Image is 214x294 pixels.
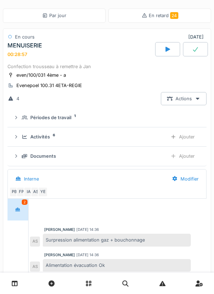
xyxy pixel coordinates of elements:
[10,130,204,143] summary: Activités6Ajouter
[42,12,66,19] div: Par jour
[15,34,35,40] div: En cours
[22,199,27,205] div: 2
[30,237,40,247] div: AS
[161,92,207,105] div: Actions
[164,149,201,163] div: Ajouter
[16,187,26,197] div: FP
[38,187,48,197] div: YE
[76,252,99,258] div: [DATE] 14:36
[149,13,178,18] span: En retard
[44,252,75,258] div: [PERSON_NAME]
[43,234,191,246] div: Surpression alimentation gaz + bouchonnage
[30,153,56,159] div: Documents
[10,111,204,124] summary: Périodes de travail1
[164,130,201,143] div: Ajouter
[10,149,204,163] summary: DocumentsAjouter
[7,42,42,49] div: MENUISERIE
[30,262,40,272] div: AS
[16,72,66,78] div: even/100/031 4ème - a
[24,176,39,182] div: Interne
[24,187,34,197] div: IA
[31,187,41,197] div: AS
[7,52,27,57] div: 00:28:57
[30,133,50,140] div: Activités
[7,63,207,70] div: Confection trousseau à remettre à Jan
[44,227,75,232] div: [PERSON_NAME]
[170,12,178,19] span: 24
[76,227,99,232] div: [DATE] 14:36
[188,34,207,40] div: [DATE]
[16,95,19,102] div: 4
[30,114,71,121] div: Périodes de travail
[16,82,82,89] div: Evenepoel 100.31 4ETA-REGIE
[43,259,191,272] div: Alimentation évacuation Ok
[166,172,205,186] div: Modifier
[9,187,19,197] div: PB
